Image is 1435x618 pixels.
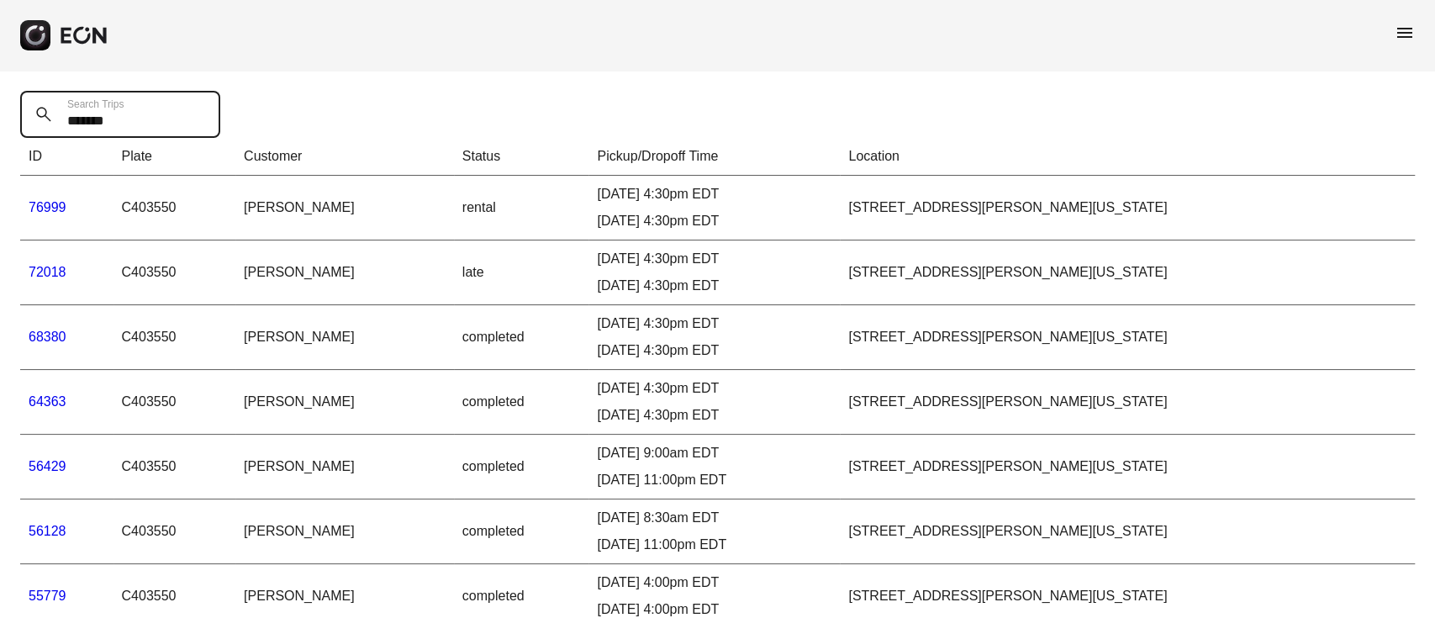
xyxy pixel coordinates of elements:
div: [DATE] 4:30pm EDT [597,314,831,334]
div: [DATE] 4:30pm EDT [597,249,831,269]
th: Customer [235,138,454,176]
span: menu [1395,23,1415,43]
th: Status [454,138,589,176]
td: [STREET_ADDRESS][PERSON_NAME][US_STATE] [840,305,1415,370]
td: rental [454,176,589,240]
a: 55779 [29,589,66,603]
td: C403550 [113,305,236,370]
td: completed [454,305,589,370]
div: [DATE] 9:00am EDT [597,443,831,463]
td: completed [454,499,589,564]
div: [DATE] 4:00pm EDT [597,573,831,593]
td: completed [454,435,589,499]
td: [STREET_ADDRESS][PERSON_NAME][US_STATE] [840,435,1415,499]
td: [STREET_ADDRESS][PERSON_NAME][US_STATE] [840,240,1415,305]
a: 64363 [29,394,66,409]
a: 56429 [29,459,66,473]
a: 56128 [29,524,66,538]
a: 68380 [29,330,66,344]
td: [PERSON_NAME] [235,176,454,240]
th: ID [20,138,113,176]
td: [PERSON_NAME] [235,305,454,370]
div: [DATE] 4:30pm EDT [597,211,831,231]
td: [PERSON_NAME] [235,435,454,499]
div: [DATE] 11:00pm EDT [597,535,831,555]
td: [STREET_ADDRESS][PERSON_NAME][US_STATE] [840,176,1415,240]
div: [DATE] 4:30pm EDT [597,378,831,399]
td: [STREET_ADDRESS][PERSON_NAME][US_STATE] [840,370,1415,435]
td: C403550 [113,499,236,564]
a: 76999 [29,200,66,214]
th: Plate [113,138,236,176]
td: C403550 [113,370,236,435]
div: [DATE] 4:30pm EDT [597,184,831,204]
div: [DATE] 4:30pm EDT [597,341,831,361]
td: late [454,240,589,305]
td: [PERSON_NAME] [235,240,454,305]
div: [DATE] 4:30pm EDT [597,276,831,296]
div: [DATE] 8:30am EDT [597,508,831,528]
td: C403550 [113,435,236,499]
td: C403550 [113,240,236,305]
label: Search Trips [67,98,124,111]
td: [PERSON_NAME] [235,370,454,435]
td: C403550 [113,176,236,240]
td: completed [454,370,589,435]
th: Pickup/Dropoff Time [588,138,840,176]
div: [DATE] 11:00pm EDT [597,470,831,490]
td: [STREET_ADDRESS][PERSON_NAME][US_STATE] [840,499,1415,564]
a: 72018 [29,265,66,279]
th: Location [840,138,1415,176]
div: [DATE] 4:30pm EDT [597,405,831,425]
td: [PERSON_NAME] [235,499,454,564]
